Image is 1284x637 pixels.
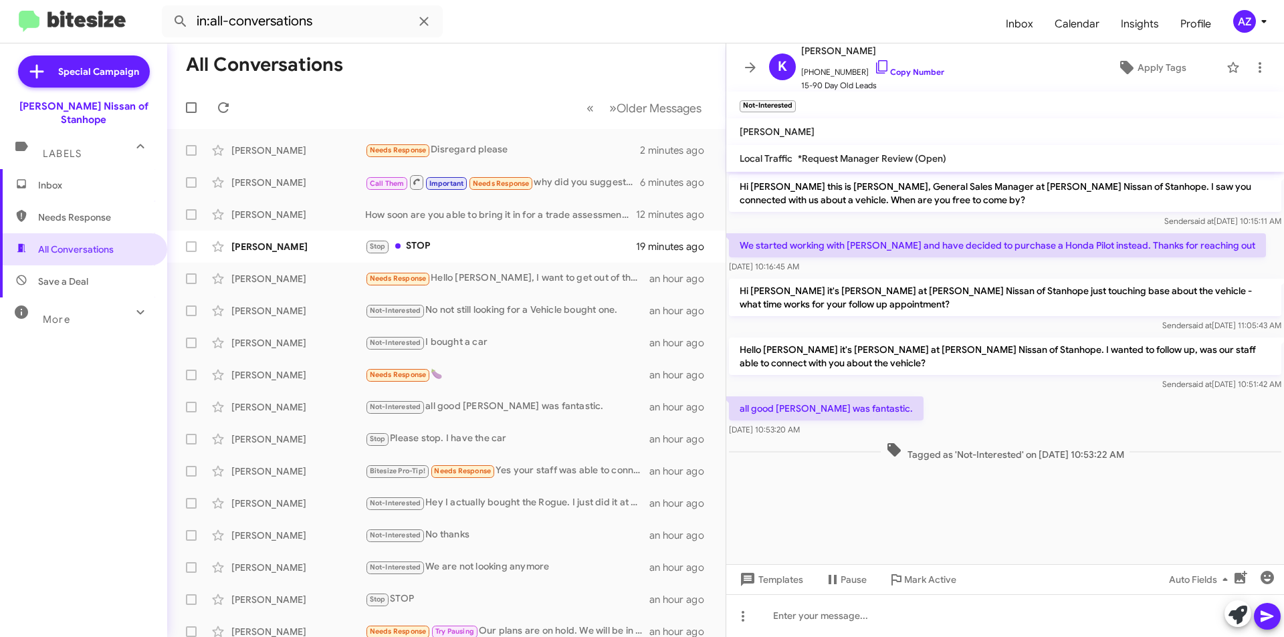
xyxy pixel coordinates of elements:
span: K [778,56,787,78]
div: an hour ago [649,400,715,414]
button: Pause [814,567,877,592]
a: Insights [1110,5,1170,43]
span: Stop [370,595,386,604]
div: STOP [365,239,636,254]
span: Not-Interested [370,402,421,411]
div: [PERSON_NAME] [231,208,365,221]
button: Next [601,94,710,122]
div: [PERSON_NAME] [231,561,365,574]
div: 19 minutes ago [636,240,715,253]
div: [PERSON_NAME] [231,465,365,478]
p: Hi [PERSON_NAME] it's [PERSON_NAME] at [PERSON_NAME] Nissan of Stanhope just touching base about ... [729,279,1281,316]
span: All Conversations [38,243,114,256]
div: AZ [1233,10,1256,33]
div: [PERSON_NAME] [231,368,365,382]
button: Auto Fields [1158,567,1244,592]
span: Mark Active [904,567,956,592]
span: Not-Interested [370,338,421,347]
span: Needs Response [370,370,427,379]
span: Apply Tags [1138,55,1186,80]
span: said at [1188,379,1212,389]
div: Hey I actually bought the Rogue. I just did it at a [PERSON_NAME][GEOGRAPHIC_DATA] location becau... [365,495,649,511]
span: Templates [737,567,803,592]
div: [PERSON_NAME] [231,240,365,253]
small: Not-Interested [740,100,796,112]
span: Try Pausing [435,627,474,636]
span: Pause [841,567,867,592]
span: [PERSON_NAME] [801,43,944,59]
h1: All Conversations [186,54,343,76]
div: an hour ago [649,497,715,510]
div: No thanks [365,527,649,543]
span: Special Campaign [58,65,139,78]
span: Not-Interested [370,531,421,539]
div: 🍆 [365,367,649,382]
div: Yes your staff was able to connect with us about the pathfinder. However, a deal was not made to ... [365,463,649,479]
span: said at [1188,320,1212,330]
span: Bitesize Pro-Tip! [370,467,425,475]
span: [DATE] 10:53:20 AM [729,424,800,434]
span: « [586,100,594,116]
span: Needs Response [370,627,427,636]
div: [PERSON_NAME] [231,304,365,317]
span: Needs Response [473,179,530,188]
div: an hour ago [649,561,715,574]
button: Apply Tags [1083,55,1220,80]
span: Stop [370,242,386,251]
span: Save a Deal [38,275,88,288]
div: an hour ago [649,336,715,350]
div: 12 minutes ago [636,208,715,221]
nav: Page navigation example [579,94,710,122]
a: Special Campaign [18,55,150,88]
div: Please stop. I have the car [365,431,649,447]
a: Calendar [1044,5,1110,43]
div: an hour ago [649,529,715,542]
span: Local Traffic [740,152,792,164]
div: [PERSON_NAME] [231,497,365,510]
div: [PERSON_NAME] [231,529,365,542]
span: Sender [DATE] 10:51:42 AM [1162,379,1281,389]
p: Hi [PERSON_NAME] this is [PERSON_NAME], General Sales Manager at [PERSON_NAME] Nissan of Stanhope... [729,174,1281,212]
span: Labels [43,148,82,160]
span: Needs Response [370,274,427,283]
div: an hour ago [649,593,715,606]
div: an hour ago [649,272,715,285]
div: I bought a car [365,335,649,350]
span: Sender [DATE] 11:05:43 AM [1162,320,1281,330]
span: Not-Interested [370,499,421,507]
span: Needs Response [38,211,152,224]
span: 15-90 Day Old Leads [801,79,944,92]
span: Auto Fields [1169,567,1233,592]
button: Templates [726,567,814,592]
div: [PERSON_NAME] [231,432,365,446]
div: 6 minutes ago [640,176,715,189]
div: [PERSON_NAME] [231,336,365,350]
a: Inbox [995,5,1044,43]
span: *Request Manager Review (Open) [798,152,946,164]
span: Needs Response [434,467,491,475]
input: Search [162,5,443,37]
span: Needs Response [370,146,427,154]
span: » [609,100,617,116]
span: [PHONE_NUMBER] [801,59,944,79]
p: all good [PERSON_NAME] was fantastic. [729,396,924,420]
span: Older Messages [617,101,702,116]
div: No not still looking for a Vehicle bought one. [365,303,649,318]
p: Hello [PERSON_NAME] it's [PERSON_NAME] at [PERSON_NAME] Nissan of Stanhope. I wanted to follow up... [729,338,1281,375]
div: why did you suggest a 31k car which would be more? [365,174,640,190]
span: [PERSON_NAME] [740,126,815,138]
a: Profile [1170,5,1222,43]
div: all good [PERSON_NAME] was fantastic. [365,399,649,414]
p: We started working with [PERSON_NAME] and have decided to purchase a Honda Pilot instead. Thanks ... [729,233,1266,257]
span: [DATE] 10:16:45 AM [729,261,799,271]
div: [PERSON_NAME] [231,593,365,606]
div: STOP [365,592,649,607]
button: AZ [1222,10,1269,33]
div: Hello [PERSON_NAME], I want to get out of the 2023 Rogue I purchased brand new off the lot. Howev... [365,271,649,286]
div: How soon are you able to bring it in for a trade assessment [PERSON_NAME]? [365,208,636,221]
div: [PERSON_NAME] [231,272,365,285]
div: [PERSON_NAME] [231,400,365,414]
